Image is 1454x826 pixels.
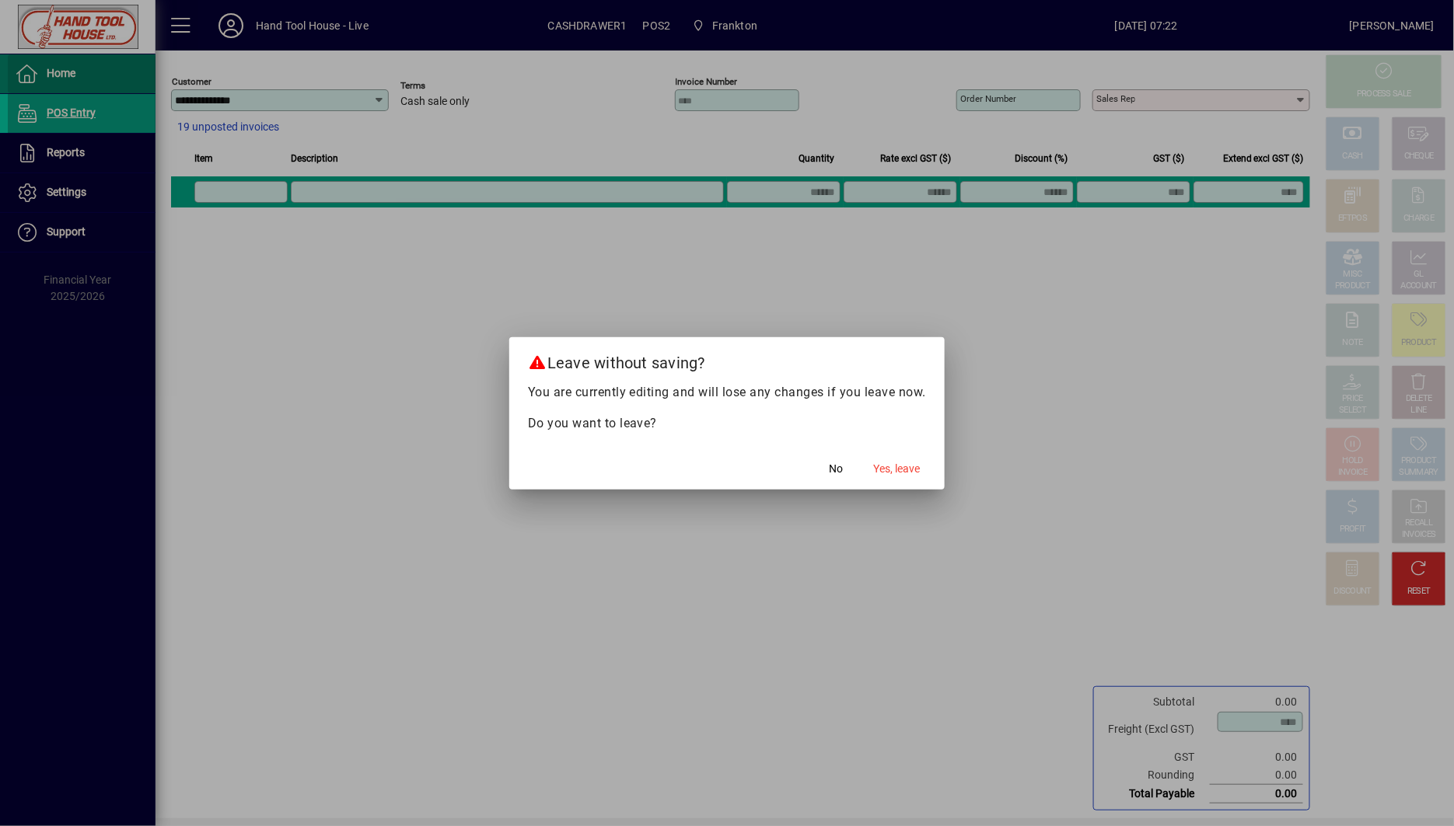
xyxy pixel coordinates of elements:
[811,455,861,483] button: No
[509,337,945,382] h2: Leave without saving?
[873,461,920,477] span: Yes, leave
[867,455,926,483] button: Yes, leave
[528,383,927,402] p: You are currently editing and will lose any changes if you leave now.
[528,414,927,433] p: Do you want to leave?
[829,461,843,477] span: No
